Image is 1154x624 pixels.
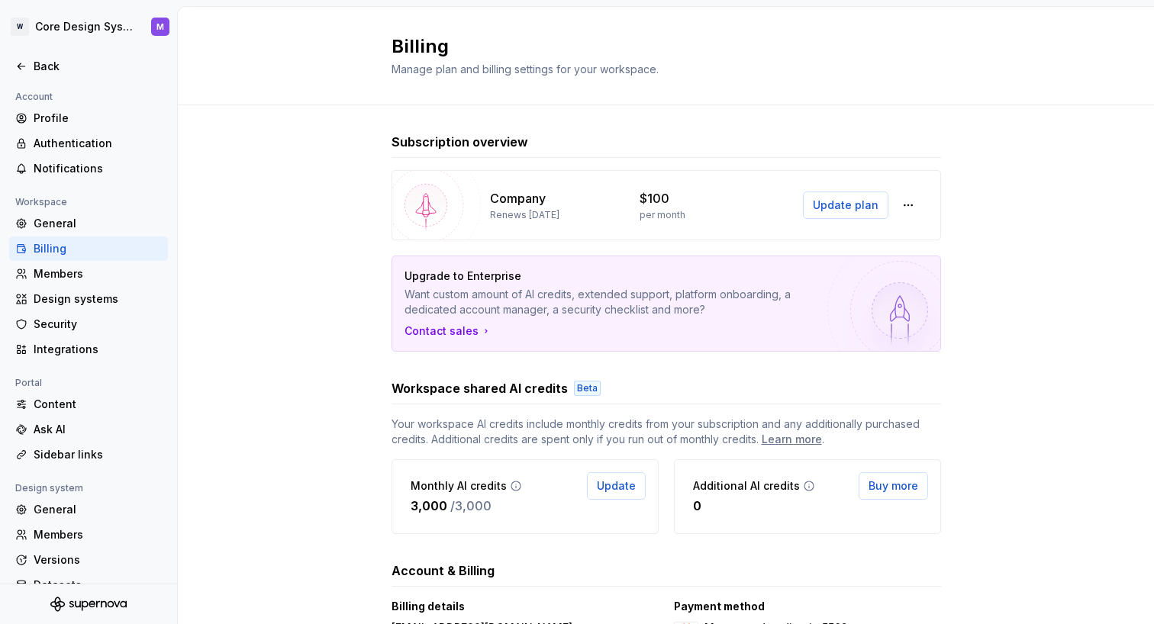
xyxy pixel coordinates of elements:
[34,266,162,281] div: Members
[9,236,168,261] a: Billing
[34,342,162,357] div: Integrations
[34,111,162,126] div: Profile
[9,131,168,156] a: Authentication
[392,599,465,614] p: Billing details
[9,392,168,417] a: Content
[490,209,559,221] p: Renews [DATE]
[9,523,168,547] a: Members
[693,497,701,515] p: 0
[9,497,168,522] a: General
[405,323,492,339] a: Contact sales
[9,417,168,442] a: Ask AI
[803,191,888,219] button: Update plan
[9,287,168,311] a: Design systems
[813,198,878,213] span: Update plan
[34,291,162,307] div: Design systems
[693,478,800,494] p: Additional AI credits
[392,417,941,447] span: Your workspace AI credits include monthly credits from your subscription and any additionally pur...
[9,156,168,181] a: Notifications
[869,478,918,494] span: Buy more
[35,19,133,34] div: Core Design System
[405,287,821,317] p: Want custom amount of AI credits, extended support, platform onboarding, a dedicated account mana...
[34,216,162,231] div: General
[9,312,168,336] a: Security
[9,374,48,392] div: Portal
[34,422,162,437] div: Ask AI
[50,597,127,612] svg: Supernova Logo
[34,447,162,462] div: Sidebar links
[9,193,73,211] div: Workspace
[640,189,669,207] p: $100
[9,54,168,79] a: Back
[9,211,168,236] a: General
[9,442,168,467] a: Sidebar links
[34,502,162,517] div: General
[411,478,507,494] p: Monthly AI credits
[587,472,646,500] button: Update
[9,479,89,497] div: Design system
[490,189,546,207] p: Company
[9,337,168,362] a: Integrations
[392,34,923,59] h2: Billing
[9,548,168,572] a: Versions
[34,59,162,74] div: Back
[9,262,168,286] a: Members
[3,10,174,43] button: WCore Design SystemM
[9,573,168,597] a: Datasets
[34,136,162,151] div: Authentication
[11,18,29,36] div: W
[34,577,162,593] div: Datasets
[392,561,495,580] h3: Account & Billing
[640,209,685,221] p: per month
[9,106,168,130] a: Profile
[411,497,447,515] p: 3,000
[762,432,822,447] a: Learn more
[597,478,636,494] span: Update
[34,397,162,412] div: Content
[9,88,59,106] div: Account
[392,379,568,397] h3: Workspace shared AI credits
[405,269,821,284] p: Upgrade to Enterprise
[392,63,659,76] span: Manage plan and billing settings for your workspace.
[859,472,928,500] button: Buy more
[392,133,528,151] h3: Subscription overview
[156,21,164,33] div: M
[34,241,162,256] div: Billing
[34,317,162,332] div: Security
[674,599,765,614] p: Payment method
[450,497,492,515] p: / 3,000
[574,381,601,396] div: Beta
[34,552,162,568] div: Versions
[34,527,162,542] div: Members
[34,161,162,176] div: Notifications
